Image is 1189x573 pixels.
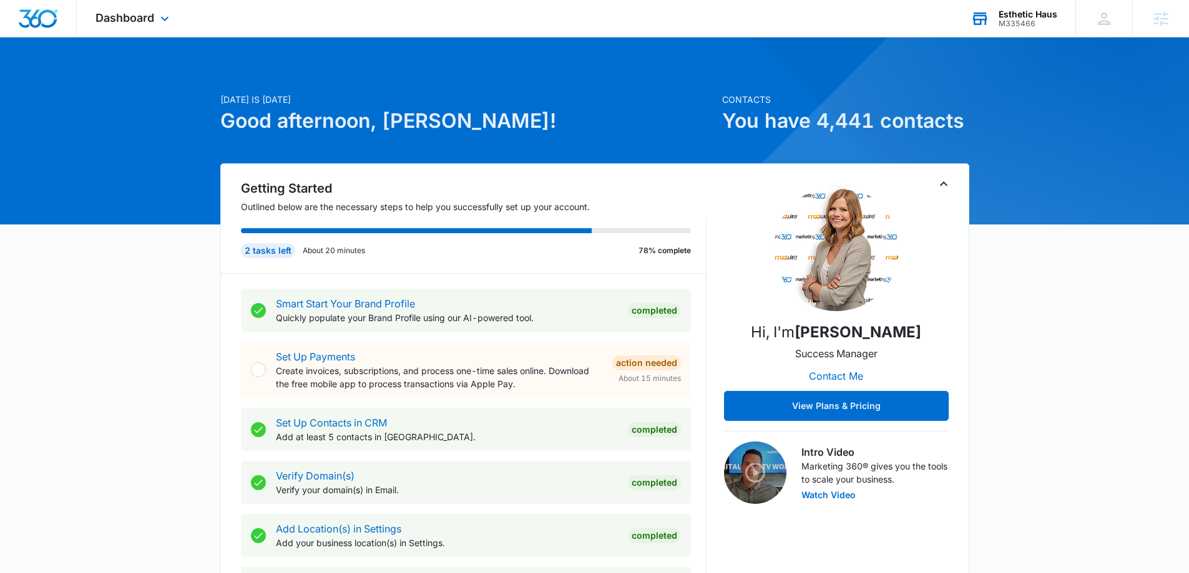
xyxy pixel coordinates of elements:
[276,483,618,496] p: Verify your domain(s) in Email.
[628,303,681,318] div: Completed
[774,186,899,311] img: Robin Mills
[628,475,681,490] div: Completed
[801,460,949,486] p: Marketing 360® gives you the tools to scale your business.
[801,491,856,499] button: Watch Video
[220,106,715,136] h1: Good afternoon, [PERSON_NAME]!
[95,11,154,24] span: Dashboard
[619,373,681,384] span: About 15 minutes
[276,536,618,549] p: Add your business location(s) in Settings.
[722,106,969,136] h1: You have 4,441 contacts
[276,297,415,310] a: Smart Start Your Brand Profile
[241,200,707,213] p: Outlined below are the necessary steps to help you successfully set up your account.
[936,176,951,191] button: Toggle Collapse
[276,430,618,443] p: Add at least 5 contacts in [GEOGRAPHIC_DATA].
[796,361,876,391] button: Contact Me
[276,350,355,363] a: Set Up Payments
[639,245,691,256] p: 78% complete
[722,93,969,106] p: Contacts
[612,355,681,370] div: Action Needed
[241,179,707,198] h2: Getting Started
[724,391,949,421] button: View Plans & Pricing
[276,311,618,324] p: Quickly populate your Brand Profile using our AI-powered tool.
[276,522,401,535] a: Add Location(s) in Settings
[241,243,295,258] div: 2 tasks left
[999,19,1057,28] div: account id
[276,469,355,482] a: Verify Domain(s)
[303,245,365,256] p: About 20 minutes
[801,445,949,460] h3: Intro Video
[999,9,1057,19] div: account name
[628,422,681,437] div: Completed
[795,346,878,361] p: Success Manager
[276,364,602,390] p: Create invoices, subscriptions, and process one-time sales online. Download the free mobile app t...
[220,93,715,106] p: [DATE] is [DATE]
[751,321,921,344] p: Hi, I'm
[276,417,387,429] a: Set Up Contacts in CRM
[795,323,921,341] strong: [PERSON_NAME]
[724,441,786,504] img: Intro Video
[628,528,681,543] div: Completed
